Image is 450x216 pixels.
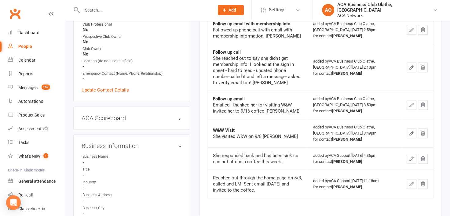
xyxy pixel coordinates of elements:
[18,206,45,211] div: Class check-in
[18,154,40,159] div: What's New
[337,13,433,18] div: ACA Network
[82,167,133,172] div: Title
[18,113,45,117] div: Product Sales
[82,192,133,198] div: Business Address
[18,179,56,184] div: General attendance
[80,6,210,14] input: Search...
[8,149,64,163] a: What's New1
[82,58,182,64] div: Location (do not use this field)
[82,71,182,77] div: Emergency Contact (Name, Phone, Relationship)
[8,136,64,149] a: Tasks
[18,99,43,104] div: Automations
[213,153,302,165] div: She responded back and has been sick so can not attend a coffee this week.
[213,96,245,102] strong: Follow up email
[82,179,133,185] div: Industry
[18,44,32,49] div: People
[229,8,236,13] span: Add
[82,115,182,121] h3: ACA Scoreboard
[82,172,182,178] strong: -
[213,27,302,39] div: Followed up phone call with email with membership information. [PERSON_NAME]
[82,142,182,149] h3: Business Information
[8,108,64,122] a: Product Sales
[313,184,396,190] div: for contact
[8,67,64,81] a: Reports
[82,34,182,40] div: Prospective Club Owner
[18,71,33,76] div: Reports
[82,160,182,165] strong: -
[18,126,49,131] div: Assessments
[8,202,64,216] a: Class kiosk mode
[8,81,64,95] a: Messages 107
[337,2,433,13] div: ACA Business Club Olathe, [GEOGRAPHIC_DATA]
[82,205,133,211] div: Business City
[213,21,290,27] strong: Follow up email with membership info
[18,58,35,63] div: Calendar
[313,178,396,190] div: added by ACA Support [DATE] 11:18am
[18,30,39,35] div: Dashboard
[82,46,182,52] div: Club Owner
[82,22,182,27] div: Club Professional
[313,124,396,142] div: added by ACA Business Club Olathe, [GEOGRAPHIC_DATA] [DATE] 8:49pm
[6,195,21,210] div: Open Intercom Messenger
[8,175,64,188] a: General attendance kiosk mode
[82,154,133,160] div: Business Name
[332,109,362,113] strong: [PERSON_NAME]
[313,21,396,39] div: added by ACA Business Club Olathe, [GEOGRAPHIC_DATA] [DATE] 2:58pm
[313,153,396,165] div: added by ACA Support [DATE] 4:36pm
[82,185,182,191] strong: -
[18,85,38,90] div: Messages
[332,159,362,164] strong: [PERSON_NAME]
[332,137,362,142] strong: [PERSON_NAME]
[313,70,396,77] div: for contact
[322,4,334,16] div: AO
[8,95,64,108] a: Automations
[332,185,362,189] strong: [PERSON_NAME]
[82,76,182,81] strong: -
[213,102,302,114] div: Emailed - thanked her for visiting W&W-invited her to 9/16 coffee [PERSON_NAME]
[8,122,64,136] a: Assessments
[8,53,64,67] a: Calendar
[213,55,302,86] div: She reached out to say she didn't get membership info. I looked at the sign in sheet - hard to re...
[82,86,129,94] a: Update Contact Details
[82,64,182,69] strong: -
[213,133,302,139] div: She visited W&W on 9/8 [PERSON_NAME]
[8,26,64,40] a: Dashboard
[82,39,182,45] strong: No
[313,96,396,114] div: added by ACA Business Club Olathe, [GEOGRAPHIC_DATA] [DATE] 8:50pm
[313,58,396,77] div: added by ACA Business Club Olathe, [GEOGRAPHIC_DATA] [DATE] 2:13pm
[313,33,396,39] div: for contact
[313,108,396,114] div: for contact
[8,40,64,53] a: People
[82,27,182,32] strong: No
[42,85,50,90] span: 107
[332,71,362,76] strong: [PERSON_NAME]
[313,159,396,165] div: for contact
[313,136,396,142] div: for contact
[18,193,33,197] div: Roll call
[43,153,48,158] span: 1
[213,175,302,193] div: Reached out through the home page on 5/8, called and LM. Sent email [DATE] and invited to the cof...
[7,6,23,21] a: Clubworx
[82,51,182,57] strong: No
[332,34,362,38] strong: [PERSON_NAME]
[8,188,64,202] a: Roll call
[218,5,244,15] button: Add
[18,140,29,145] div: Tasks
[82,198,182,204] strong: -
[269,3,286,17] span: Settings
[213,128,235,133] strong: W&W Visit
[213,49,241,55] strong: Follow up call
